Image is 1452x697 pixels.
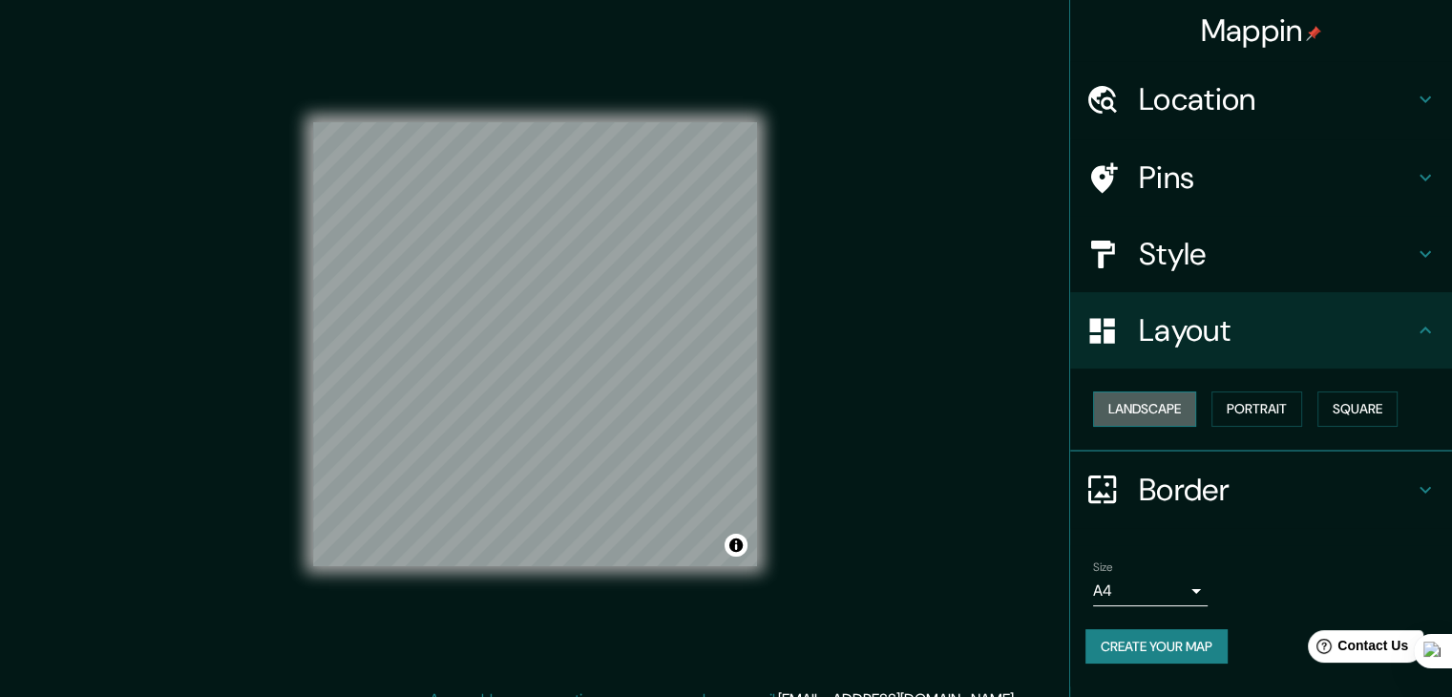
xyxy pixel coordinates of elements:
h4: Pins [1139,158,1414,197]
div: Pins [1070,139,1452,216]
iframe: Help widget launcher [1282,623,1431,676]
button: Create your map [1085,629,1228,665]
canvas: Map [313,122,757,566]
div: Location [1070,61,1452,137]
h4: Layout [1139,311,1414,349]
div: Border [1070,452,1452,528]
button: Toggle attribution [725,534,747,557]
h4: Mappin [1201,11,1322,50]
div: Style [1070,216,1452,292]
button: Portrait [1211,391,1302,427]
label: Size [1093,559,1113,575]
button: Landscape [1093,391,1196,427]
img: pin-icon.png [1306,26,1321,41]
div: A4 [1093,576,1208,606]
h4: Border [1139,471,1414,509]
div: Layout [1070,292,1452,369]
h4: Location [1139,80,1414,118]
h4: Style [1139,235,1414,273]
button: Square [1317,391,1398,427]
